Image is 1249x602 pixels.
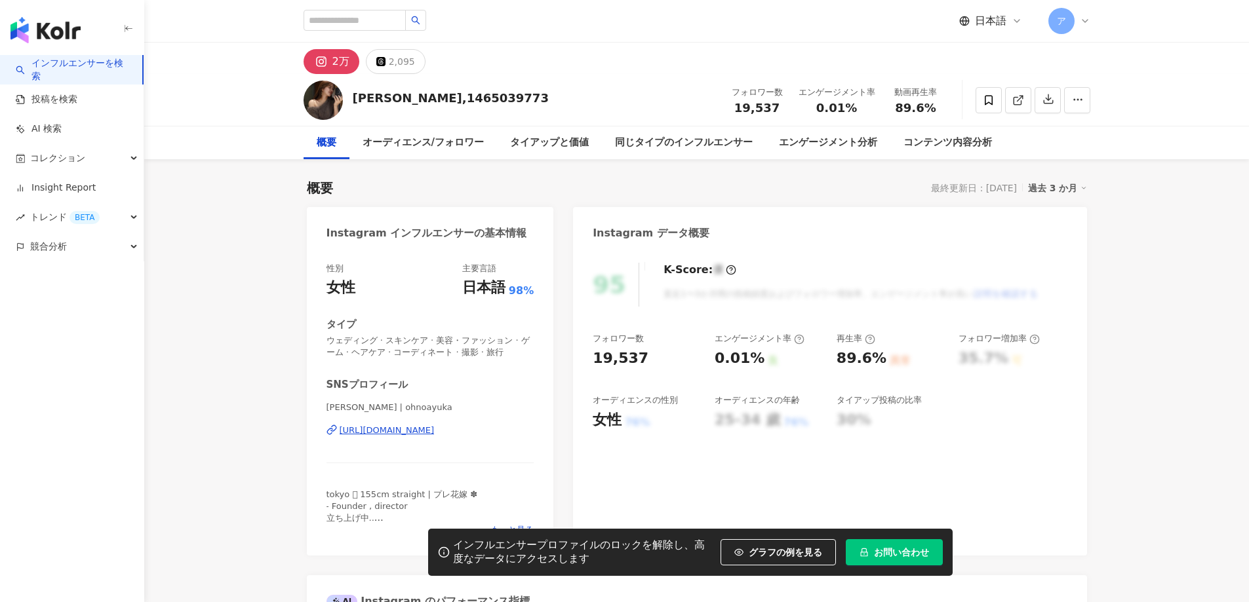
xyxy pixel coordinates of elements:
div: 日本語 [462,278,506,298]
div: エンゲージメント分析 [779,135,877,151]
button: 2万 [304,49,359,74]
span: ア [1057,14,1066,28]
div: タイプ [327,318,356,331]
div: 89.6% [837,348,886,369]
div: 2,095 [389,52,415,71]
div: フォロワー増加率 [959,333,1040,345]
div: タイアップ投稿の比率 [837,394,922,406]
div: 最終更新日：[DATE] [931,183,1017,193]
span: 0.01% [816,102,857,115]
div: 19,537 [593,348,648,369]
span: もっと見る [491,524,534,536]
span: [PERSON_NAME] | ohnoayuka [327,402,534,413]
span: tokyo 𓍯 155cm straight | プレ花嫁 ✽ ˗ Founder , director 立ち上げ中.. contact ▷ DM [327,489,478,535]
a: Insight Report [16,181,96,195]
span: lock [860,548,869,557]
span: 98% [509,284,534,298]
button: お問い合わせ [846,539,943,565]
span: グラフの例を見る [749,547,822,557]
div: オーディエンスの性別 [593,394,678,406]
div: 概要 [307,179,333,197]
div: [PERSON_NAME],1465039773 [353,90,549,106]
div: タイアップと価値 [510,135,589,151]
div: 過去 3 か月 [1028,179,1087,197]
img: logo [10,17,81,43]
div: 主要言語 [462,263,496,274]
div: 再生率 [837,333,875,345]
img: KOL Avatar [304,81,343,120]
div: 女性 [327,278,355,298]
span: 競合分析 [30,232,67,261]
a: 投稿を検索 [16,93,77,106]
span: search [411,16,420,25]
button: 2,095 [366,49,426,74]
span: トレンド [30,202,100,232]
span: 89.6% [895,102,936,115]
div: Instagram インフルエンサーの基本情報 [327,226,527,240]
div: 女性 [593,410,622,430]
span: お問い合わせ [874,547,929,557]
div: オーディエンスの年齢 [715,394,800,406]
div: K-Score : [664,263,736,277]
span: 日本語 [975,14,1006,28]
button: グラフの例を見る [721,539,836,565]
a: searchインフルエンサーを検索 [16,57,132,83]
div: BETA [69,211,100,224]
div: エンゲージメント率 [715,333,804,345]
div: フォロワー数 [593,333,644,345]
div: 動画再生率 [891,86,941,99]
div: [URL][DOMAIN_NAME] [340,424,435,436]
div: 性別 [327,263,344,274]
div: SNSプロフィール [327,378,408,392]
div: インフルエンサープロファイルのロックを解除し、高度なデータにアクセスします [453,538,714,566]
div: 概要 [317,135,336,151]
div: オーディエンス/フォロワー [363,135,484,151]
div: 同じタイプのインフルエンサー [615,135,753,151]
div: 0.01% [715,348,764,369]
div: フォロワー数 [732,86,783,99]
span: ウェディング · スキンケア · 美容・ファッション · ゲーム · ヘアケア · コーディネート · 撮影 · 旅行 [327,335,534,358]
div: エンゲージメント率 [799,86,875,99]
span: コレクション [30,143,85,173]
div: Instagram データ概要 [593,226,709,240]
div: 2万 [332,52,349,71]
a: [URL][DOMAIN_NAME] [327,424,534,436]
div: コンテンツ内容分析 [903,135,992,151]
span: rise [16,213,25,222]
a: AI 検索 [16,122,62,136]
span: 19,537 [734,101,780,115]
